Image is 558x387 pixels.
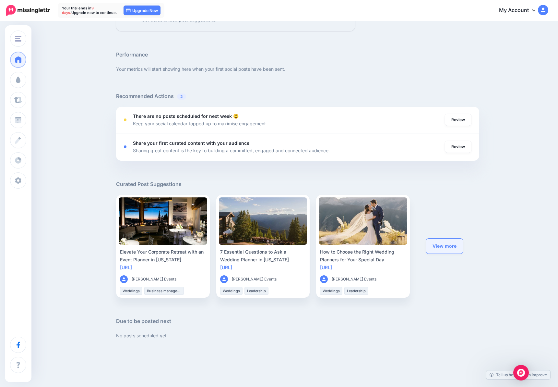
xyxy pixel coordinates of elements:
[133,113,239,119] b: There are no posts scheduled for next week 😩
[120,275,128,283] img: user_default_image.png
[344,287,368,295] li: Leadership
[493,3,548,19] a: My Account
[124,6,160,15] a: Upgrade Now
[320,275,328,283] img: user_default_image.png
[15,36,21,42] img: menu.png
[320,248,406,264] div: How to Choose the Right Wedding Planners for Your Special Day
[116,51,479,59] h5: Performance
[133,147,330,154] p: Sharing great content is the key to building a committed, engaged and connected audience.
[445,114,471,126] a: Review
[513,365,529,381] div: Open Intercom Messenger
[320,265,332,270] a: [URL]
[445,141,471,153] a: Review
[120,265,132,270] a: [URL]
[132,276,176,282] span: [PERSON_NAME] Events
[116,65,479,73] p: Your metrics will start showing here when your first social posts have been sent.
[62,6,94,15] span: 9 days.
[220,248,306,264] div: 7 Essential Questions to Ask a Wedding Planner in [US_STATE]
[220,287,243,295] li: Weddings
[120,248,206,264] div: Elevate Your Corporate Retreat with an Event Planner in [US_STATE]
[133,120,267,127] p: Keep your social calendar topped up to maximise engagement.
[133,140,249,146] b: Share your first curated content with your audience
[244,287,268,295] li: Leadership
[486,370,550,379] a: Tell us how we can improve
[320,287,342,295] li: Weddings
[232,276,277,282] span: [PERSON_NAME] Events
[124,145,126,148] div: <div class='status-dot small red margin-right'></div>Error
[426,239,463,254] a: View more
[116,317,479,325] h5: Due to be posted next
[116,92,479,100] h5: Recommended Actions
[120,287,142,295] li: Weddings
[177,94,186,100] span: 2
[124,119,126,121] div: <div class='status-dot small red margin-right'></div>Error
[116,180,479,188] h5: Curated Post Suggestions
[220,275,228,283] img: user_default_image.png
[6,5,50,16] img: Missinglettr
[116,332,479,339] p: No posts scheduled yet.
[332,276,376,282] span: [PERSON_NAME] Events
[220,265,232,270] a: [URL]
[62,6,117,15] p: Your trial ends in Upgrade now to continue.
[144,287,184,295] li: Business management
